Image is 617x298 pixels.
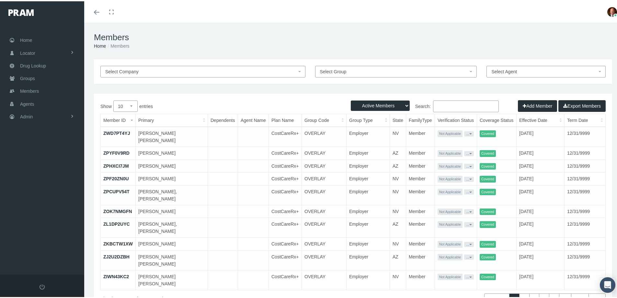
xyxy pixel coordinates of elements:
td: OVERLAY [302,171,347,184]
td: 12/31/9999 [565,249,606,269]
th: Group Code: activate to sort column ascending [302,113,347,125]
th: Coverage Status [477,113,517,125]
button: ... [464,130,474,135]
th: Primary: activate to sort column ascending [136,113,208,125]
td: NV [390,171,406,184]
td: AZ [390,249,406,269]
td: [DATE] [517,269,565,289]
th: Group Type: activate to sort column ascending [347,113,390,125]
span: Drug Lookup [20,58,46,71]
td: NV [390,125,406,146]
td: CostCareRx+ [269,269,302,289]
td: [PERSON_NAME] [136,158,208,171]
a: ZOK7NMGFN [103,208,132,213]
td: [DATE] [517,125,565,146]
td: [PERSON_NAME] [136,204,208,217]
td: CostCareRx+ [269,125,302,146]
label: Show entries [100,99,353,111]
td: CostCareRx+ [269,158,302,171]
td: Member [406,217,435,236]
td: AZ [390,146,406,159]
td: CostCareRx+ [269,204,302,217]
button: ... [464,208,474,213]
input: Search: [433,99,499,111]
td: OVERLAY [302,146,347,159]
button: ... [464,253,474,258]
button: Export Members [558,99,606,111]
span: Not Applicable [438,207,463,214]
span: Covered [480,162,496,169]
a: ZPHXCI7JM [103,162,129,167]
span: Admin [20,109,33,122]
a: ZPYF0V9RD [103,149,130,154]
a: ZPCUPV54T [103,188,130,193]
span: Groups [20,71,35,83]
td: Member [406,184,435,204]
td: [DATE] [517,249,565,269]
button: ... [464,241,474,246]
td: [DATE] [517,236,565,249]
td: CostCareRx+ [269,171,302,184]
button: ... [464,188,474,193]
td: [PERSON_NAME] [136,236,208,249]
td: [DATE] [517,171,565,184]
td: [PERSON_NAME] [PERSON_NAME] [136,269,208,289]
th: Effective Date: activate to sort column ascending [517,113,565,125]
td: Employer [347,217,390,236]
td: OVERLAY [302,158,347,171]
td: OVERLAY [302,125,347,146]
a: Home [94,42,106,47]
td: Member [406,171,435,184]
button: ... [464,150,474,155]
span: Covered [480,240,496,246]
th: Term Date: activate to sort column ascending [565,113,606,125]
td: Employer [347,204,390,217]
span: Not Applicable [438,240,463,246]
td: AZ [390,158,406,171]
button: ... [464,162,474,168]
li: Members [106,41,129,48]
select: Showentries [113,99,138,111]
label: Search: [353,99,499,111]
td: [PERSON_NAME] [PERSON_NAME] [136,125,208,146]
span: Home [20,33,32,45]
td: Employer [347,236,390,249]
td: Member [406,249,435,269]
td: [DATE] [517,146,565,159]
td: 12/31/9999 [565,125,606,146]
td: 12/31/9999 [565,236,606,249]
a: ZKBCTW1XW [103,240,133,245]
td: CostCareRx+ [269,236,302,249]
th: Verification Status [435,113,477,125]
td: Member [406,269,435,289]
span: Not Applicable [438,149,463,156]
td: [PERSON_NAME], [PERSON_NAME] [136,217,208,236]
span: Covered [480,207,496,214]
span: Not Applicable [438,253,463,259]
td: Member [406,146,435,159]
button: Add Member [518,99,557,111]
span: Covered [480,253,496,259]
td: 12/31/9999 [565,171,606,184]
th: State [390,113,406,125]
td: 12/31/9999 [565,204,606,217]
h1: Members [94,31,612,41]
a: ZJ2U2DZBH [103,253,130,258]
button: ... [464,175,474,181]
td: CostCareRx+ [269,184,302,204]
span: Select Agent [491,68,517,73]
td: Member [406,204,435,217]
a: ZWD7PT4YJ [103,129,130,135]
span: Not Applicable [438,272,463,279]
img: PRAM_20_x_78.png [8,8,34,15]
td: Member [406,236,435,249]
span: Not Applicable [438,220,463,227]
span: Covered [480,174,496,181]
td: [DATE] [517,184,565,204]
span: Not Applicable [438,174,463,181]
img: S_Profile_Picture_693.jpg [607,6,617,16]
button: ... [464,221,474,226]
span: Select Company [105,68,139,73]
span: Not Applicable [438,129,463,136]
td: CostCareRx+ [269,249,302,269]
